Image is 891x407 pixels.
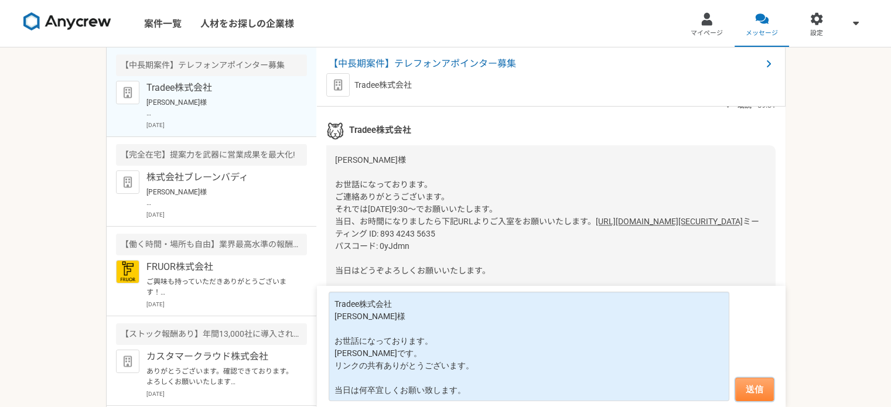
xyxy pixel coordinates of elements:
span: マイページ [691,29,723,38]
p: Tradee株式会社 [146,81,291,95]
div: 【完全在宅】提案力を武器に営業成果を最大化! [116,144,307,166]
img: FRUOR%E3%83%AD%E3%82%B3%E3%82%99.png [116,260,139,283]
p: [DATE] [146,210,307,219]
p: [DATE] [146,121,307,129]
span: 設定 [810,29,823,38]
div: 【働く時間・場所も自由】業界最高水準の報酬率を誇るキャリアアドバイザーを募集！ [116,234,307,255]
p: FRUOR株式会社 [146,260,291,274]
div: 【ストック報酬あり】年間13,000社に導入されたSaasのリード獲得のご依頼 [116,323,307,345]
p: ご興味も持っていただきありがとうございます！ FRUOR株式会社の[PERSON_NAME]です。 ぜひ一度オンラインにて詳細のご説明がでできればと思っております。 〜〜〜〜〜〜〜〜〜〜〜〜〜〜... [146,276,291,297]
img: 8DqYSo04kwAAAAASUVORK5CYII= [23,12,111,31]
textarea: Tradee株式会社 [PERSON_NAME]様 お世話になっております。 [PERSON_NAME]です。 リンクの共有ありがとうございます。 当日は何卒宜しくお願い致します。 [329,292,729,401]
span: 【中長期案件】テレフォンアポインター募集 [329,57,762,71]
img: default_org_logo-42cde973f59100197ec2c8e796e4974ac8490bb5b08a0eb061ff975e4574aa76.png [326,73,350,97]
span: メッセージ [746,29,778,38]
a: [URL][DOMAIN_NAME][SECURITY_DATA] [596,217,743,226]
p: Tradee株式会社 [354,79,412,91]
p: [DATE] [146,300,307,309]
p: カスタマークラウド株式会社 [146,350,291,364]
p: [PERSON_NAME]様 お世話になっております。 株式会社ブレーンバディです。 [PERSON_NAME]様に何度かご連絡させていただきましたが、 返信の確認ができませんでしたので、 誠に... [146,187,291,208]
img: default_org_logo-42cde973f59100197ec2c8e796e4974ac8490bb5b08a0eb061ff975e4574aa76.png [116,350,139,373]
button: 送信 [735,378,774,401]
p: [PERSON_NAME]様 お世話になっております。 ご連絡ありがとうございます。 それでは[DATE]9:30〜でお願いいたします。 当日、お時間になりましたら下記URLよりご入室をお願いい... [146,97,291,118]
p: 株式会社ブレーンバディ [146,170,291,184]
img: default_org_logo-42cde973f59100197ec2c8e796e4974ac8490bb5b08a0eb061ff975e4574aa76.png [116,81,139,104]
img: %E3%82%B9%E3%82%AF%E3%83%AA%E3%83%BC%E3%83%B3%E3%82%B7%E3%83%A7%E3%83%83%E3%83%88_2025-02-06_21.3... [326,122,344,139]
span: [PERSON_NAME]様 お世話になっております。 ご連絡ありがとうございます。 それでは[DATE]9:30〜でお願いいたします。 当日、お時間になりましたら下記URLよりご入室をお願いい... [335,155,596,226]
img: default_org_logo-42cde973f59100197ec2c8e796e4974ac8490bb5b08a0eb061ff975e4574aa76.png [116,170,139,194]
p: [DATE] [146,389,307,398]
div: 【中長期案件】テレフォンアポインター募集 [116,54,307,76]
p: ありがとうございます。確認できております。 よろしくお願いいたします [PERSON_NAME]があなたを Lark ビデオ会議に招待しています タイトル：[PERSON_NAME] と [PE... [146,366,291,387]
span: Tradee株式会社 [349,124,411,136]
